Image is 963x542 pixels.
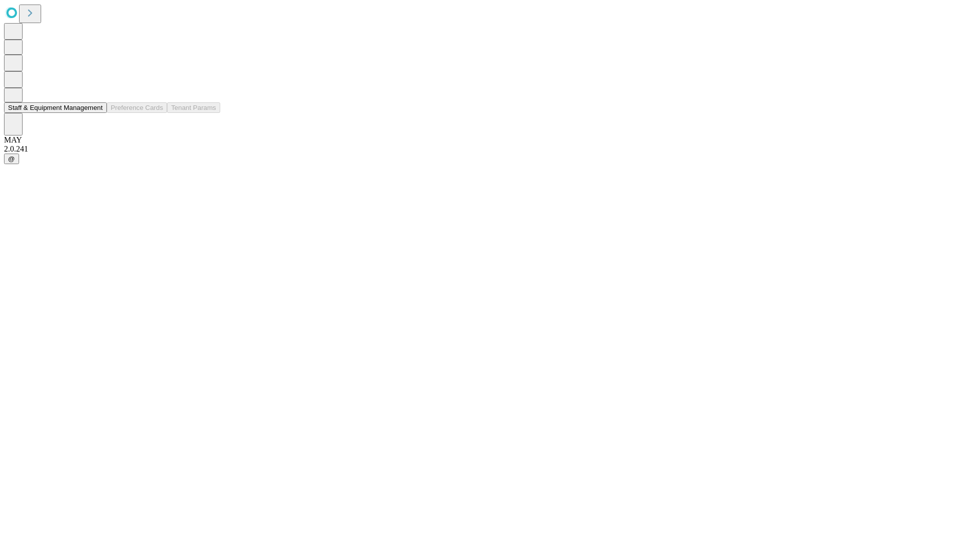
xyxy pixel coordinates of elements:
[8,155,15,163] span: @
[4,145,959,154] div: 2.0.241
[4,154,19,164] button: @
[4,102,107,113] button: Staff & Equipment Management
[4,135,959,145] div: MAY
[107,102,167,113] button: Preference Cards
[167,102,220,113] button: Tenant Params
